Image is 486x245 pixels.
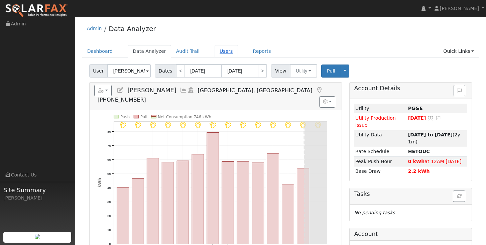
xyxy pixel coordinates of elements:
[408,149,430,154] strong: P
[207,132,219,244] rect: onclick=""
[128,45,171,57] a: Data Analyzer
[127,87,176,94] span: [PERSON_NAME]
[428,115,434,121] a: Snooze this issue
[107,158,111,161] text: 60
[252,163,264,244] rect: onclick=""
[140,115,147,119] text: Pull
[255,122,261,128] i: 8/13 - Clear
[177,161,189,244] rect: onclick=""
[408,132,453,137] strong: [DATE] to [DATE]
[354,191,467,198] h5: Tasks
[187,87,195,94] a: Login As (last 08/13/2025 12:39:22 PM)
[267,153,279,244] rect: onclick=""
[98,97,146,103] span: [PHONE_NUMBER]
[248,45,276,57] a: Reports
[354,210,395,215] i: No pending tasks
[195,122,201,128] i: 8/09 - Clear
[165,122,171,128] i: 8/07 - Clear
[180,122,186,128] i: 8/08 - Clear
[270,122,276,128] i: 8/14 - Clear
[282,184,294,244] rect: onclick=""
[180,87,187,94] a: Multi-Series Graph
[107,200,111,204] text: 30
[107,144,111,147] text: 70
[297,168,309,244] rect: onclick=""
[454,85,465,96] button: Issue History
[107,172,111,175] text: 50
[435,116,441,120] i: Edit Issue
[354,166,407,176] td: Base Draw
[135,122,141,128] i: 8/05 - Clear
[158,115,211,119] text: Net Consumption 746 kWh
[155,64,176,78] span: Dates
[5,4,68,18] img: SolarFax
[198,87,313,94] span: [GEOGRAPHIC_DATA], [GEOGRAPHIC_DATA]
[89,64,108,78] span: User
[316,87,323,94] a: Map
[453,191,465,202] button: Refresh
[147,158,159,244] rect: onclick=""
[87,26,102,31] a: Admin
[300,122,306,128] i: 8/16 - Clear
[107,214,111,218] text: 20
[354,130,407,147] td: Utility Data
[215,45,238,57] a: Users
[327,68,335,74] span: Pull
[117,187,129,244] rect: onclick=""
[408,132,460,144] span: (2y 1m)
[408,168,430,174] strong: 2.2 kWh
[408,106,423,111] strong: ID: 17171552, authorized: 08/13/25
[285,122,291,128] i: 8/15 - Clear
[192,154,204,244] rect: onclick=""
[132,178,144,244] rect: onclick=""
[120,115,130,119] text: Push
[107,228,111,232] text: 10
[150,122,156,128] i: 8/06 - Clear
[354,231,378,237] h5: Account
[354,85,467,92] h5: Account Details
[35,234,40,239] img: retrieve
[117,87,124,94] a: Edit User (35385)
[222,161,234,244] rect: onclick=""
[408,115,426,121] span: [DATE]
[97,178,102,188] text: kWh
[162,162,174,244] rect: onclick=""
[258,64,267,78] a: >
[354,147,407,156] td: Rate Schedule
[210,122,216,128] i: 8/10 - Clear
[438,45,479,57] a: Quick Links
[107,186,111,190] text: 40
[408,159,425,164] strong: 0 kWh
[3,195,72,202] div: [PERSON_NAME]
[107,64,151,78] input: Select a User
[355,115,396,128] span: Utility Production Issue
[3,186,72,195] span: Site Summary
[407,156,467,166] td: at 12AM [DATE]
[109,25,156,33] a: Data Analyzer
[271,64,290,78] span: View
[237,161,249,244] rect: onclick=""
[82,45,118,57] a: Dashboard
[120,122,126,128] i: 8/04 - Clear
[240,122,246,128] i: 8/12 - Clear
[321,65,341,78] button: Pull
[171,45,205,57] a: Audit Trail
[354,156,407,166] td: Peak Push Hour
[225,122,231,128] i: 8/11 - Clear
[107,130,111,133] text: 80
[354,104,407,113] td: Utility
[176,64,185,78] a: <
[440,6,479,11] span: [PERSON_NAME]
[290,64,317,78] button: Utility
